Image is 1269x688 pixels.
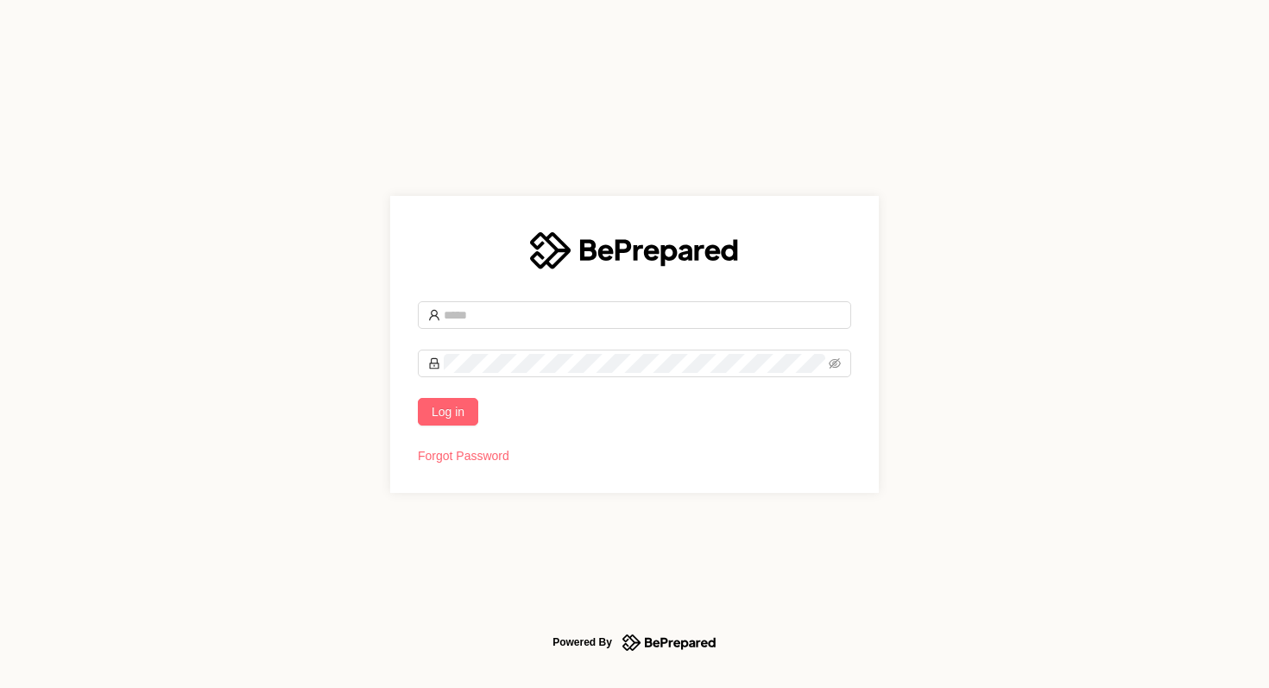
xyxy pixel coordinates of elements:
[829,357,841,369] span: eye-invisible
[418,449,509,463] a: Forgot Password
[552,632,612,653] div: Powered By
[432,402,464,421] span: Log in
[418,398,478,426] button: Log in
[428,309,440,321] span: user
[428,357,440,369] span: lock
